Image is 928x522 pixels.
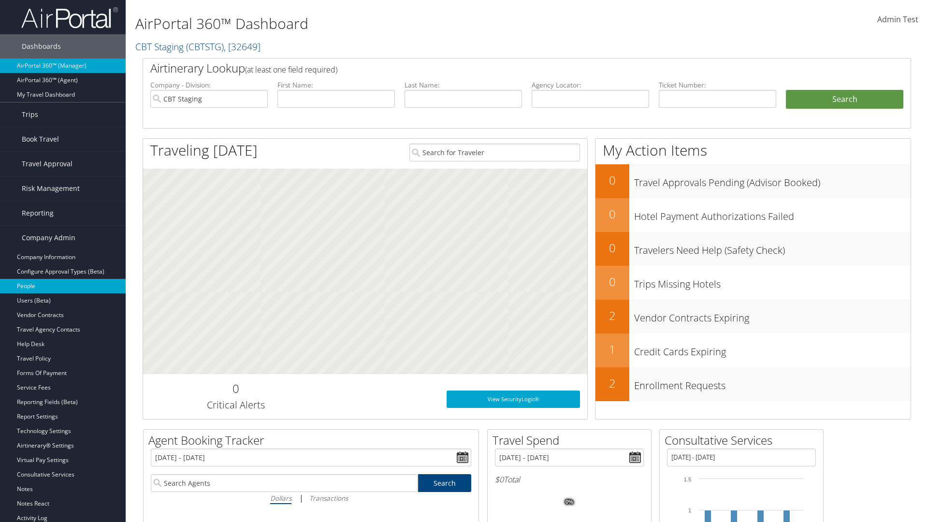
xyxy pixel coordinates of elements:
span: Reporting [22,201,54,225]
h1: Traveling [DATE] [150,140,258,160]
h3: Critical Alerts [150,398,321,412]
label: Last Name: [405,80,522,90]
a: 0Trips Missing Hotels [595,266,911,300]
span: Book Travel [22,127,59,151]
a: 0Travelers Need Help (Safety Check) [595,232,911,266]
h2: 2 [595,375,629,391]
img: airportal-logo.png [21,6,118,29]
h1: My Action Items [595,140,911,160]
label: Ticket Number: [659,80,776,90]
i: Dollars [270,493,291,503]
a: 2Enrollment Requests [595,367,911,401]
a: Admin Test [877,5,918,35]
h3: Travelers Need Help (Safety Check) [634,239,911,257]
label: Company - Division: [150,80,268,90]
h3: Trips Missing Hotels [634,273,911,291]
h3: Enrollment Requests [634,374,911,392]
input: Search Agents [151,474,418,492]
h1: AirPortal 360™ Dashboard [135,14,657,34]
a: Search [418,474,472,492]
h2: 0 [150,380,321,397]
span: Company Admin [22,226,75,250]
span: Risk Management [22,176,80,201]
h3: Credit Cards Expiring [634,340,911,359]
span: Travel Approval [22,152,72,176]
a: 2Vendor Contracts Expiring [595,300,911,333]
a: 0Hotel Payment Authorizations Failed [595,198,911,232]
h2: Consultative Services [665,432,823,449]
span: Admin Test [877,14,918,25]
tspan: 1 [688,507,691,513]
h3: Vendor Contracts Expiring [634,306,911,325]
a: CBT Staging [135,40,261,53]
a: 1Credit Cards Expiring [595,333,911,367]
button: Search [786,90,903,109]
h2: 0 [595,206,629,222]
h2: 0 [595,172,629,188]
span: Dashboards [22,34,61,58]
span: (at least one field required) [245,64,337,75]
h2: 2 [595,307,629,324]
h2: Airtinerary Lookup [150,60,840,76]
span: $0 [495,474,504,485]
a: View SecurityLogic® [447,391,580,408]
span: ( CBTSTG ) [186,40,224,53]
h2: 0 [595,274,629,290]
h3: Travel Approvals Pending (Advisor Booked) [634,171,911,189]
h2: 0 [595,240,629,256]
h6: Total [495,474,644,485]
i: Transactions [309,493,348,503]
span: , [ 32649 ] [224,40,261,53]
span: Trips [22,102,38,127]
input: Search for Traveler [409,144,580,161]
h2: Agent Booking Tracker [148,432,478,449]
label: Agency Locator: [532,80,649,90]
label: First Name: [277,80,395,90]
h3: Hotel Payment Authorizations Failed [634,205,911,223]
div: | [151,492,471,504]
h2: Travel Spend [493,432,651,449]
h2: 1 [595,341,629,358]
tspan: 0% [565,499,573,505]
a: 0Travel Approvals Pending (Advisor Booked) [595,164,911,198]
tspan: 1.5 [684,477,691,482]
